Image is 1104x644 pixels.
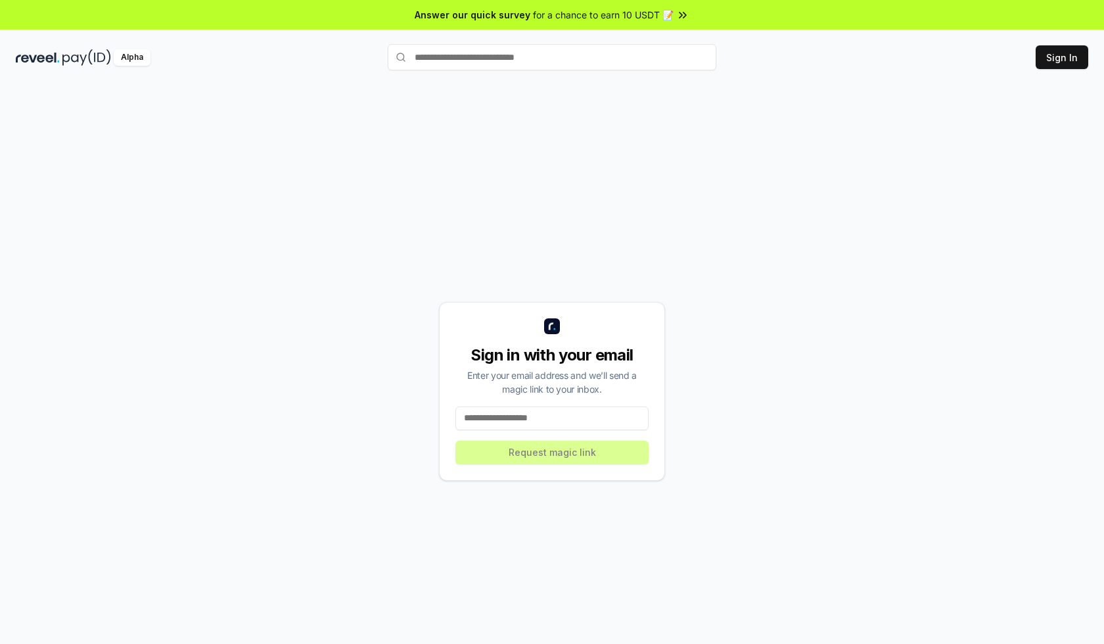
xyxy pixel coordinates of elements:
[544,318,560,334] img: logo_small
[16,49,60,66] img: reveel_dark
[1036,45,1088,69] button: Sign In
[455,368,649,396] div: Enter your email address and we’ll send a magic link to your inbox.
[114,49,150,66] div: Alpha
[533,8,674,22] span: for a chance to earn 10 USDT 📝
[415,8,530,22] span: Answer our quick survey
[62,49,111,66] img: pay_id
[455,345,649,366] div: Sign in with your email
